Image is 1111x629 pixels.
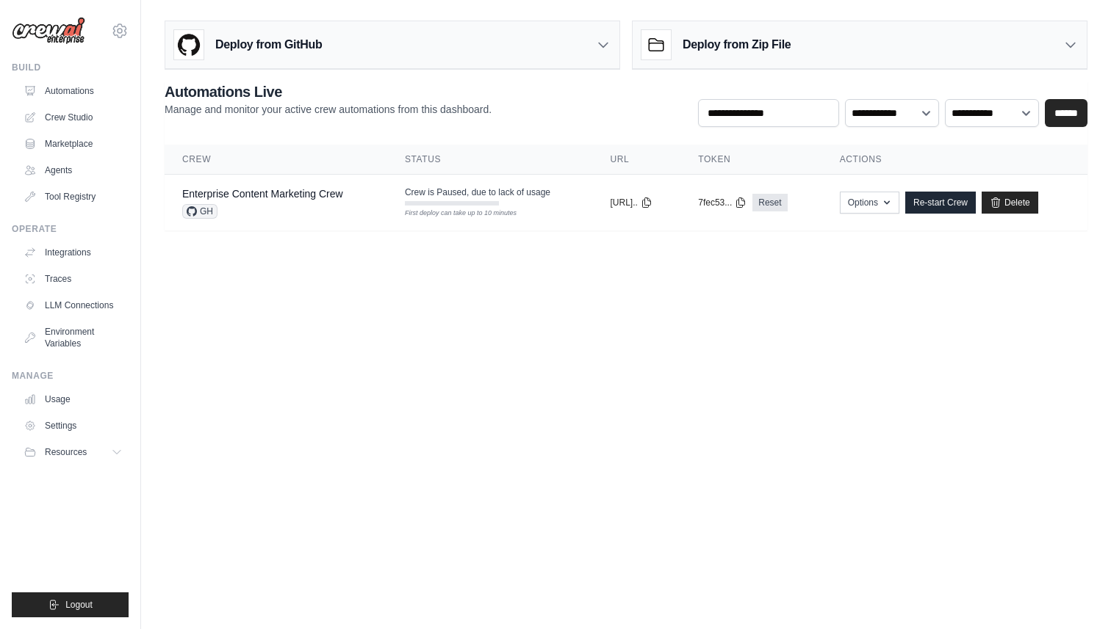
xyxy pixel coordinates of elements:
button: Options [840,192,899,214]
a: Crew Studio [18,106,129,129]
a: Settings [18,414,129,437]
th: Token [680,145,821,175]
img: GitHub Logo [174,30,204,59]
a: Re-start Crew [905,192,976,214]
span: GH [182,204,217,219]
p: Manage and monitor your active crew automations from this dashboard. [165,102,492,117]
a: Tool Registry [18,185,129,208]
h2: Automations Live [165,81,492,102]
span: Crew is Paused, due to lack of usage [405,186,550,198]
a: Enterprise Content Marketing Crew [182,188,343,200]
a: Reset [752,194,787,211]
button: Logout [12,592,129,617]
a: Delete [982,192,1038,214]
button: 7fec53... [698,197,747,208]
h3: Deploy from GitHub [215,36,322,54]
div: Operate [12,223,129,235]
th: URL [593,145,681,175]
div: Build [12,62,129,73]
a: Usage [18,388,129,411]
a: Environment Variables [18,320,129,355]
th: Crew [165,145,387,175]
span: Logout [65,599,93,611]
div: Manage [12,370,129,382]
a: Automations [18,79,129,103]
div: First deploy can take up to 10 minutes [405,208,499,219]
button: Resources [18,440,129,464]
th: Actions [822,145,1087,175]
img: Logo [12,17,85,45]
span: Resources [45,446,87,458]
a: Traces [18,267,129,291]
a: Integrations [18,241,129,264]
a: LLM Connections [18,294,129,317]
a: Agents [18,159,129,182]
th: Status [387,145,593,175]
a: Marketplace [18,132,129,156]
h3: Deploy from Zip File [683,36,791,54]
